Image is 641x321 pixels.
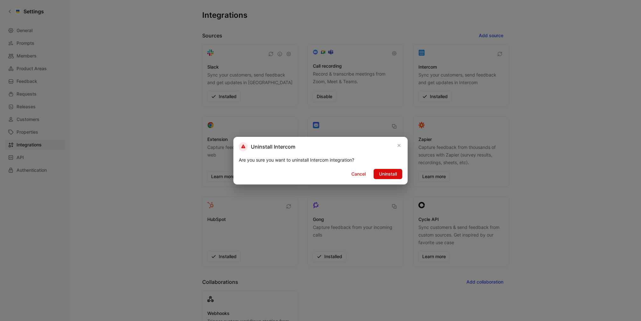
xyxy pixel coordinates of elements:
[239,142,295,151] h2: Uninstall Intercom
[239,156,402,164] p: Are you sure you want to uninstall Intercom integration?
[346,169,371,179] button: Cancel
[374,169,402,179] button: Uninstall
[379,170,397,178] span: Uninstall
[351,170,366,178] span: Cancel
